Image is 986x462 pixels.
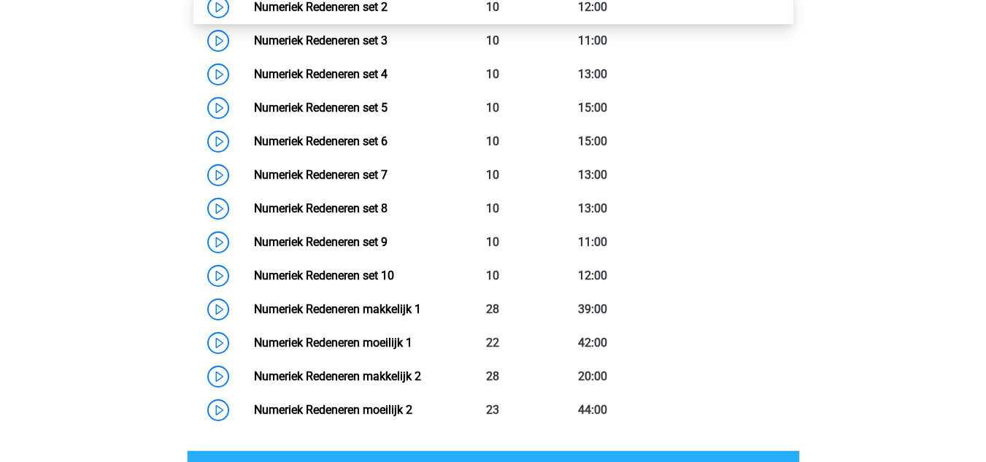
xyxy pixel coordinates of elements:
[254,403,412,417] a: Numeriek Redeneren moeilijk 2
[254,201,388,215] a: Numeriek Redeneren set 8
[254,134,388,148] a: Numeriek Redeneren set 6
[254,302,421,316] a: Numeriek Redeneren makkelijk 1
[254,101,388,115] a: Numeriek Redeneren set 5
[254,67,388,81] a: Numeriek Redeneren set 4
[254,269,394,282] a: Numeriek Redeneren set 10
[254,34,388,47] a: Numeriek Redeneren set 3
[254,235,388,249] a: Numeriek Redeneren set 9
[254,369,421,383] a: Numeriek Redeneren makkelijk 2
[254,336,412,350] a: Numeriek Redeneren moeilijk 1
[254,168,388,182] a: Numeriek Redeneren set 7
